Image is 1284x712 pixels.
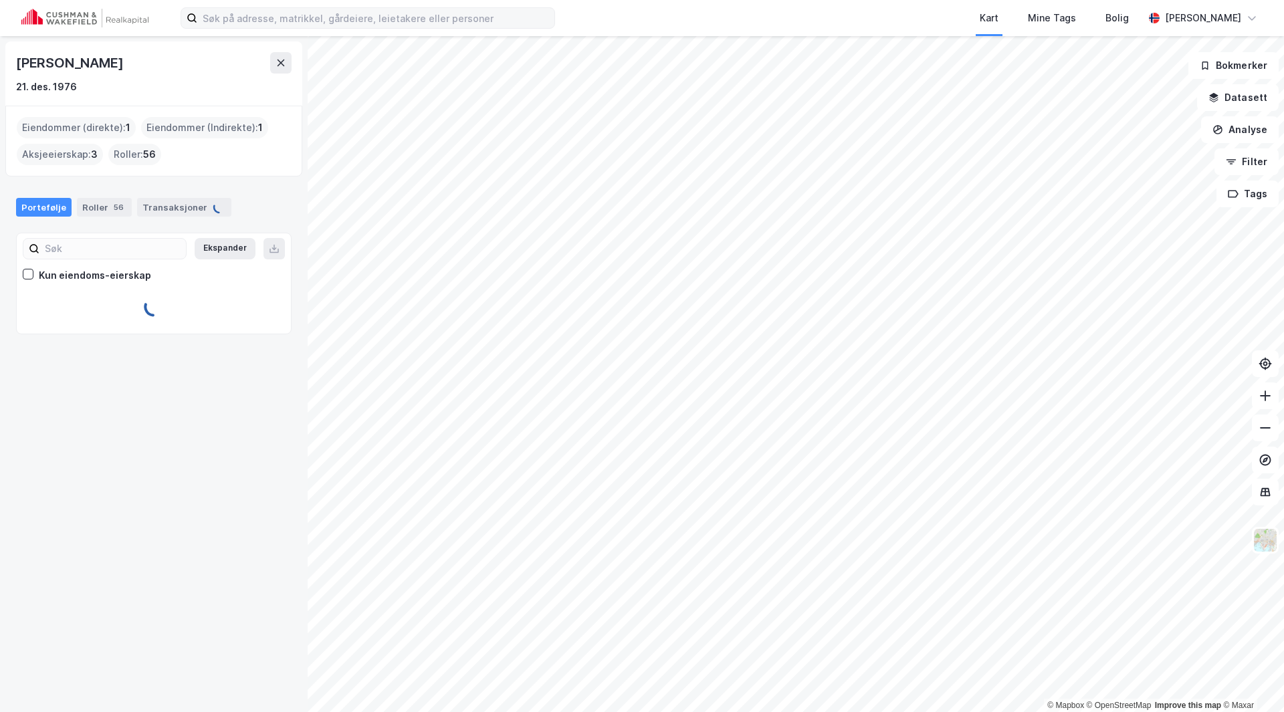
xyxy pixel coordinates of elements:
a: Mapbox [1047,701,1084,710]
img: Z [1253,527,1278,553]
button: Ekspander [195,238,255,259]
iframe: Chat Widget [1217,648,1284,712]
button: Filter [1214,148,1279,175]
div: 56 [111,201,126,214]
button: Analyse [1201,116,1279,143]
div: Kontrollprogram for chat [1217,648,1284,712]
img: spinner.a6d8c91a73a9ac5275cf975e30b51cfb.svg [213,201,226,214]
div: Kun eiendoms-eierskap [39,267,151,283]
div: Mine Tags [1028,10,1076,26]
div: Bolig [1105,10,1129,26]
span: 3 [91,146,98,162]
a: Improve this map [1155,701,1221,710]
input: Søk på adresse, matrikkel, gårdeiere, leietakere eller personer [197,8,554,28]
div: Roller : [108,144,161,165]
img: cushman-wakefield-realkapital-logo.202ea83816669bd177139c58696a8fa1.svg [21,9,148,27]
button: Bokmerker [1188,52,1279,79]
div: [PERSON_NAME] [1165,10,1241,26]
div: Aksjeeierskap : [17,144,103,165]
span: 56 [143,146,156,162]
input: Søk [39,239,186,259]
button: Tags [1216,181,1279,207]
span: 1 [258,120,263,136]
div: Eiendommer (direkte) : [17,117,136,138]
div: Roller [77,198,132,217]
div: [PERSON_NAME] [16,52,126,74]
img: spinner.a6d8c91a73a9ac5275cf975e30b51cfb.svg [143,296,165,318]
button: Datasett [1197,84,1279,111]
div: 21. des. 1976 [16,79,77,95]
span: 1 [126,120,130,136]
div: Transaksjoner [137,198,231,217]
a: OpenStreetMap [1087,701,1152,710]
div: Eiendommer (Indirekte) : [141,117,268,138]
div: Portefølje [16,198,72,217]
div: Kart [980,10,998,26]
